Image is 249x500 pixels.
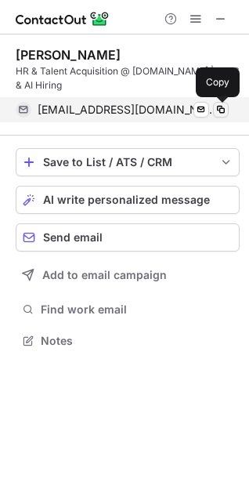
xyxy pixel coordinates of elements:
[42,269,167,281] span: Add to email campaign
[43,194,210,206] span: AI write personalized message
[16,9,110,28] img: ContactOut v5.3.10
[16,47,121,63] div: [PERSON_NAME]
[16,223,240,252] button: Send email
[38,103,217,117] span: [EMAIL_ADDRESS][DOMAIN_NAME]
[16,64,240,92] div: HR & Talent Acquisition @ [DOMAIN_NAME] | SaaS & AI Hiring
[16,261,240,289] button: Add to email campaign
[41,334,233,348] span: Notes
[43,156,212,168] div: Save to List / ATS / CRM
[43,231,103,244] span: Send email
[16,299,240,321] button: Find work email
[16,148,240,176] button: save-profile-one-click
[16,186,240,214] button: AI write personalized message
[16,330,240,352] button: Notes
[41,303,233,317] span: Find work email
